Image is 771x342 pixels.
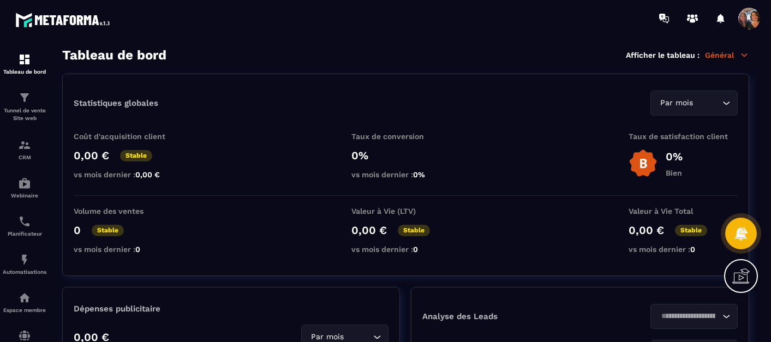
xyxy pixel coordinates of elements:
[351,245,461,254] p: vs mois dernier :
[398,225,430,236] p: Stable
[18,139,31,152] img: formation
[629,224,664,237] p: 0,00 €
[413,245,418,254] span: 0
[658,97,695,109] span: Par mois
[658,310,720,322] input: Search for option
[74,304,389,314] p: Dépenses publicitaire
[135,170,160,179] span: 0,00 €
[351,132,461,141] p: Taux de conversion
[62,47,166,63] h3: Tableau de bord
[3,207,46,245] a: schedulerschedulerPlanificateur
[18,253,31,266] img: automations
[422,311,580,321] p: Analyse des Leads
[629,207,738,215] p: Valeur à Vie Total
[690,245,695,254] span: 0
[3,193,46,199] p: Webinaire
[629,149,658,178] img: b-badge-o.b3b20ee6.svg
[351,207,461,215] p: Valeur à Vie (LTV)
[18,53,31,66] img: formation
[629,132,738,141] p: Taux de satisfaction client
[705,50,749,60] p: Général
[18,215,31,228] img: scheduler
[74,149,109,162] p: 0,00 €
[3,283,46,321] a: automationsautomationsEspace membre
[18,91,31,104] img: formation
[3,231,46,237] p: Planificateur
[3,245,46,283] a: automationsautomationsAutomatisations
[18,291,31,304] img: automations
[666,169,683,177] p: Bien
[675,225,707,236] p: Stable
[3,107,46,122] p: Tunnel de vente Site web
[74,170,183,179] p: vs mois dernier :
[666,150,683,163] p: 0%
[74,98,158,108] p: Statistiques globales
[351,170,461,179] p: vs mois dernier :
[695,97,720,109] input: Search for option
[15,10,113,30] img: logo
[413,170,425,179] span: 0%
[74,132,183,141] p: Coût d'acquisition client
[629,245,738,254] p: vs mois dernier :
[3,130,46,169] a: formationformationCRM
[18,177,31,190] img: automations
[3,45,46,83] a: formationformationTableau de bord
[3,269,46,275] p: Automatisations
[3,154,46,160] p: CRM
[135,245,140,254] span: 0
[3,83,46,130] a: formationformationTunnel de vente Site web
[3,69,46,75] p: Tableau de bord
[351,149,461,162] p: 0%
[74,224,81,237] p: 0
[351,224,387,237] p: 0,00 €
[74,207,183,215] p: Volume des ventes
[74,245,183,254] p: vs mois dernier :
[626,51,700,59] p: Afficher le tableau :
[92,225,124,236] p: Stable
[120,150,152,161] p: Stable
[650,304,738,329] div: Search for option
[650,91,738,116] div: Search for option
[3,169,46,207] a: automationsautomationsWebinaire
[3,307,46,313] p: Espace membre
